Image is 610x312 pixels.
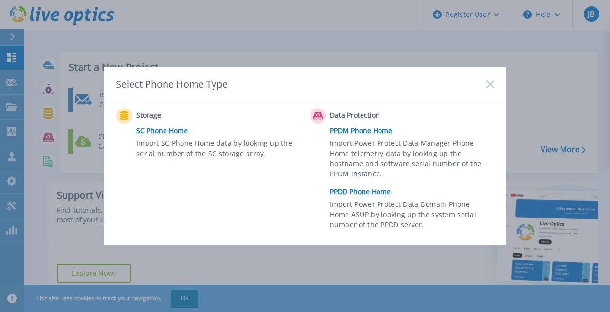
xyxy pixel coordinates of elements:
a: PPDM Phone Home [330,124,499,138]
span: Storage [136,110,233,122]
a: SC Phone Home [136,124,305,138]
span: Import Power Protect Data Manager Phone Home telemetry data by looking up the hostname and softwa... [330,138,492,183]
span: Import SC Phone Home data by looking up the serial number of the SC storage array. [136,138,298,160]
span: Import Power Protect Data Domain Phone Home ASUP by looking up the system serial number of the PP... [330,199,492,233]
a: PPDD Phone Home [330,185,499,199]
span: Data Protection [330,110,427,122]
div: Select Phone Home Type [116,78,229,91]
